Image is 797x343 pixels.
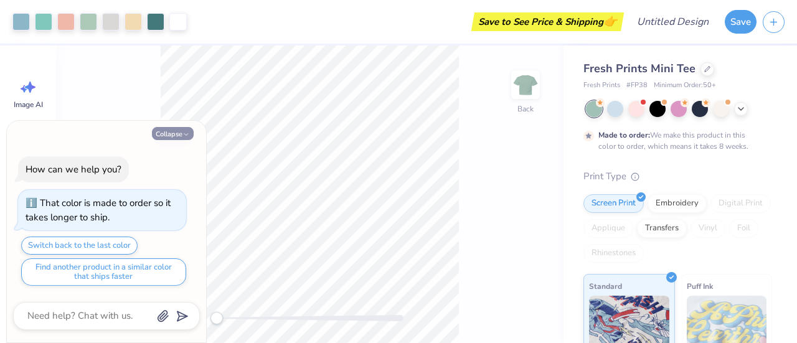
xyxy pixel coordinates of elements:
div: Embroidery [648,194,707,213]
span: 👉 [603,14,617,29]
div: Save to See Price & Shipping [474,12,621,31]
span: Image AI [14,100,43,110]
input: Untitled Design [627,9,719,34]
div: That color is made to order so it takes longer to ship. [26,197,171,223]
div: Accessibility label [210,312,223,324]
span: # FP38 [626,80,648,91]
button: Collapse [152,127,194,140]
div: Back [517,103,534,115]
span: Fresh Prints [583,80,620,91]
div: Applique [583,219,633,238]
div: Rhinestones [583,244,644,263]
button: Find another product in a similar color that ships faster [21,258,186,286]
button: Save [725,10,757,34]
img: Back [513,72,538,97]
div: How can we help you? [26,163,121,176]
div: Transfers [637,219,687,238]
button: Switch back to the last color [21,237,138,255]
div: Foil [729,219,758,238]
div: Screen Print [583,194,644,213]
div: We make this product in this color to order, which means it takes 8 weeks. [598,129,752,152]
strong: Made to order: [598,130,650,140]
span: Puff Ink [687,280,713,293]
span: Standard [589,280,622,293]
div: Print Type [583,169,772,184]
span: Fresh Prints Mini Tee [583,61,696,76]
div: Vinyl [691,219,725,238]
span: Minimum Order: 50 + [654,80,716,91]
div: Digital Print [710,194,771,213]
